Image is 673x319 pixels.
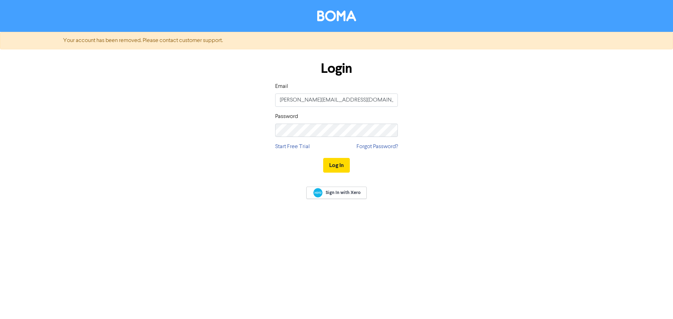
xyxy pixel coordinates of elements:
[317,11,356,21] img: BOMA Logo
[275,61,398,77] h1: Login
[313,188,322,197] img: Xero logo
[275,82,288,91] label: Email
[58,36,615,45] div: Your account has been removed. Please contact customer support.
[275,112,298,121] label: Password
[356,143,398,151] a: Forgot Password?
[275,143,310,151] a: Start Free Trial
[323,158,350,173] button: Log In
[638,285,673,319] iframe: Chat Widget
[326,189,361,196] span: Sign In with Xero
[306,187,367,199] a: Sign In with Xero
